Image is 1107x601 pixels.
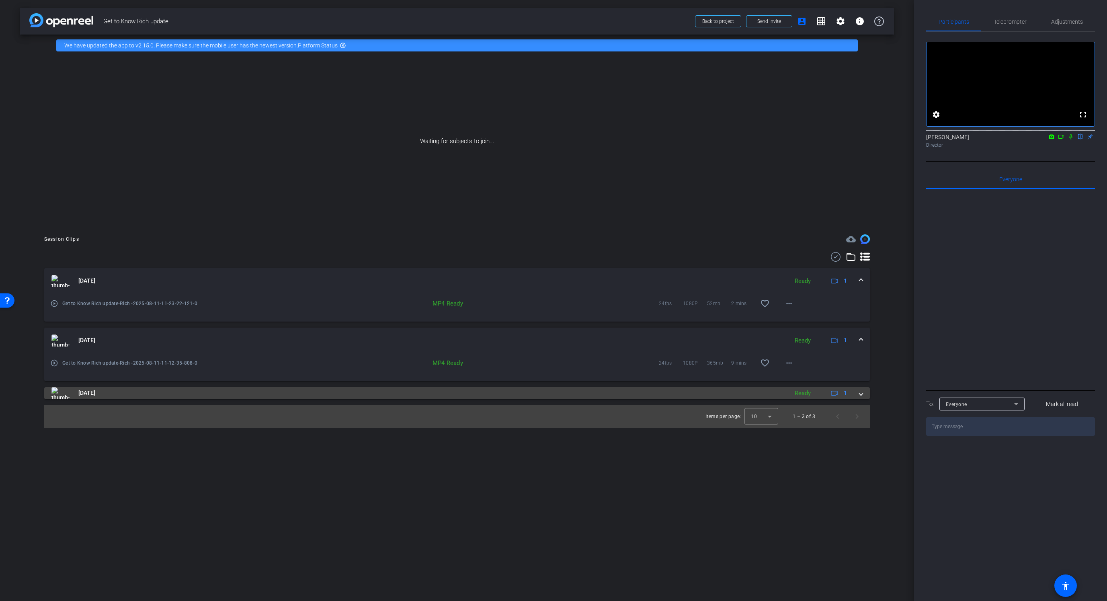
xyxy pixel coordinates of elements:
span: 365mb [707,359,731,367]
div: Items per page: [705,412,741,420]
mat-icon: settings [931,110,941,119]
mat-expansion-panel-header: thumb-nail[DATE]Ready1 [44,328,870,353]
img: thumb-nail [51,275,70,287]
span: Get to Know Rich update-Rich -2025-08-11-11-23-22-121-0 [62,299,262,308]
div: thumb-nail[DATE]Ready1 [44,353,870,381]
span: 24fps [659,359,683,367]
button: Back to project [695,15,741,27]
img: thumb-nail [51,387,70,399]
span: 9 mins [731,359,755,367]
div: Director [926,142,1095,149]
mat-expansion-panel-header: thumb-nail[DATE]Ready1 [44,268,870,294]
span: 1080P [683,359,707,367]
img: thumb-nail [51,334,70,347]
span: Everyone [946,402,967,407]
span: Send invite [757,18,781,25]
mat-icon: more_horiz [784,358,794,368]
mat-expansion-panel-header: thumb-nail[DATE]Ready1 [44,387,870,399]
button: Next page [847,407,867,426]
span: Get to Know Rich update-Rich -2025-08-11-11-12-35-808-0 [62,359,262,367]
div: To: [926,400,934,409]
div: MP4 Ready [372,299,467,308]
mat-icon: play_circle_outline [50,359,58,367]
mat-icon: accessibility [1061,581,1070,591]
span: 52mb [707,299,731,308]
button: Mark all read [1029,397,1095,411]
mat-icon: more_horiz [784,299,794,308]
span: Destinations for your clips [846,234,856,244]
button: Send invite [746,15,792,27]
div: Ready [791,277,815,286]
mat-icon: cloud_upload [846,234,856,244]
div: Session Clips [44,235,79,243]
span: [DATE] [78,389,95,397]
div: We have updated the app to v2.15.0. Please make sure the mobile user has the newest version. [56,39,858,51]
span: Teleprompter [994,19,1027,25]
div: [PERSON_NAME] [926,133,1095,149]
img: Session clips [860,234,870,244]
div: 1 – 3 of 3 [793,412,815,420]
mat-icon: flip [1076,133,1085,140]
span: Adjustments [1051,19,1083,25]
div: thumb-nail[DATE]Ready1 [44,294,870,322]
span: [DATE] [78,336,95,345]
div: Waiting for subjects to join... [20,56,894,226]
div: Ready [791,336,815,345]
span: 1 [844,277,847,285]
mat-icon: highlight_off [340,42,346,49]
span: 1080P [683,299,707,308]
span: Participants [939,19,969,25]
span: 1 [844,336,847,345]
button: Previous page [828,407,847,426]
mat-icon: play_circle_outline [50,299,58,308]
span: Mark all read [1046,400,1078,408]
div: Ready [791,389,815,398]
mat-icon: account_box [797,16,807,26]
div: MP4 Ready [372,359,467,367]
img: app-logo [29,13,93,27]
span: 2 mins [731,299,755,308]
mat-icon: favorite_border [760,299,770,308]
a: Platform Status [298,42,338,49]
span: 1 [844,389,847,397]
span: Everyone [999,176,1022,182]
span: 24fps [659,299,683,308]
mat-icon: settings [836,16,845,26]
mat-icon: grid_on [816,16,826,26]
mat-icon: fullscreen [1078,110,1088,119]
span: [DATE] [78,277,95,285]
mat-icon: favorite_border [760,358,770,368]
span: Back to project [702,18,734,24]
mat-icon: info [855,16,865,26]
span: Get to Know Rich update [103,13,690,29]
